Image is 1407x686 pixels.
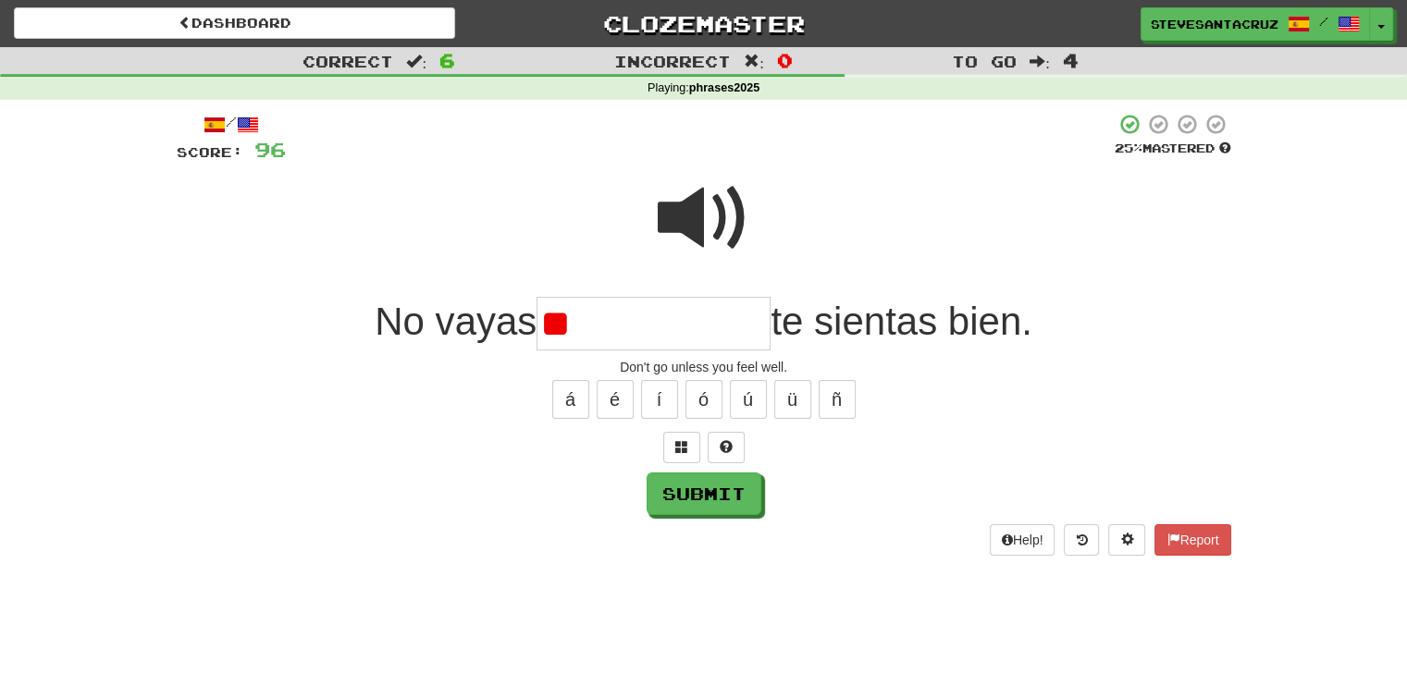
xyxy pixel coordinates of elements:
button: Round history (alt+y) [1064,524,1099,556]
span: To go [952,52,1017,70]
span: Incorrect [614,52,731,70]
button: Report [1154,524,1230,556]
button: ó [685,380,722,419]
span: 4 [1063,49,1079,71]
a: SteveSantaCruz / [1141,7,1370,41]
button: ü [774,380,811,419]
button: í [641,380,678,419]
span: : [406,54,426,69]
button: ñ [819,380,856,419]
a: Dashboard [14,7,455,39]
span: No vayas [375,300,537,343]
button: ú [730,380,767,419]
span: : [744,54,764,69]
span: 0 [777,49,793,71]
span: SteveSantaCruz [1151,16,1278,32]
span: te sientas bien. [771,300,1032,343]
button: é [597,380,634,419]
span: 25 % [1115,141,1142,155]
span: Correct [302,52,393,70]
span: 6 [439,49,455,71]
a: Clozemaster [483,7,924,40]
button: Submit [647,472,761,515]
button: Single letter hint - you only get 1 per sentence and score half the points! alt+h [708,432,745,463]
span: 96 [254,138,286,161]
button: Help! [990,524,1055,556]
button: Switch sentence to multiple choice alt+p [663,432,700,463]
div: / [177,113,286,136]
div: Don't go unless you feel well. [177,358,1231,376]
strong: phrases2025 [689,81,759,94]
span: : [1030,54,1050,69]
div: Mastered [1115,141,1231,157]
span: / [1319,15,1328,28]
span: Score: [177,144,243,160]
button: á [552,380,589,419]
